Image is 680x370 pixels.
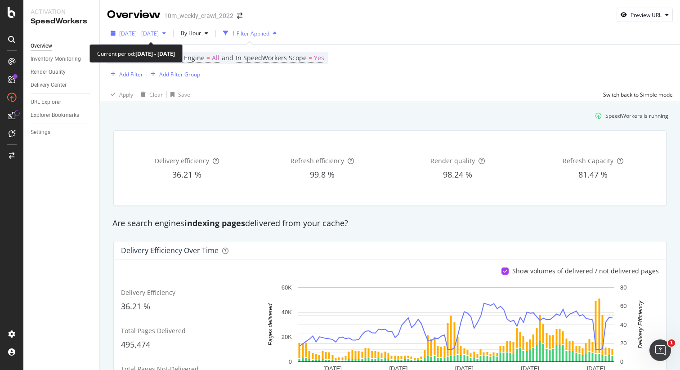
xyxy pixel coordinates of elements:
div: Inventory Monitoring [31,54,81,64]
b: [DATE] - [DATE] [135,50,175,58]
button: By Hour [177,26,212,40]
button: Clear [137,87,163,102]
span: All [212,52,219,64]
text: 20K [282,334,292,340]
div: Show volumes of delivered / not delivered pages [512,267,659,276]
span: Total Pages Delivered [121,326,186,335]
span: = [206,53,210,62]
div: 1 Filter Applied [232,30,269,37]
div: URL Explorer [31,98,61,107]
button: 1 Filter Applied [219,26,280,40]
img: website_grey.svg [14,23,22,31]
div: v 4.0.25 [25,14,44,22]
div: Delivery Efficiency over time [121,246,219,255]
span: Refresh efficiency [291,156,344,165]
span: 36.21 % [121,301,150,312]
text: 40K [282,309,292,316]
text: 60 [620,303,626,309]
div: Add Filter [119,71,143,78]
div: 10m_weekly_crawl_2022 [164,11,233,20]
div: Current period: [97,49,175,59]
a: Overview [31,41,93,51]
div: Delivery Center [31,80,67,90]
img: logo_orange.svg [14,14,22,22]
span: Render quality [430,156,475,165]
text: 0 [289,358,292,365]
img: tab_keywords_by_traffic_grey.svg [91,52,98,59]
button: Add Filter Group [147,69,200,80]
text: 80 [620,284,626,291]
div: SpeedWorkers is running [605,112,668,120]
div: Add Filter Group [159,71,200,78]
div: arrow-right-arrow-left [237,13,242,19]
button: Add Filter [107,69,143,80]
span: Search Engine [161,53,205,62]
div: Domain Overview [36,53,81,59]
div: Explorer Bookmarks [31,111,79,120]
div: Clear [149,91,163,98]
a: Delivery Center [31,80,93,90]
a: Inventory Monitoring [31,54,93,64]
div: Are search engines delivered from your cache? [108,218,672,229]
img: tab_domain_overview_orange.svg [26,52,33,59]
span: Yes [314,52,324,64]
span: and [222,53,233,62]
span: = [309,53,312,62]
span: 36.21 % [172,169,201,180]
div: Keywords by Traffic [101,53,148,59]
span: By Hour [177,29,201,37]
span: Delivery efficiency [155,156,209,165]
div: Save [178,91,190,98]
div: Switch back to Simple mode [603,91,673,98]
button: Save [167,87,190,102]
text: 60K [282,284,292,291]
div: Activation [31,7,92,16]
a: Explorer Bookmarks [31,111,93,120]
div: Domain: [DOMAIN_NAME] [23,23,99,31]
button: Preview URL [617,8,673,22]
span: In SpeedWorkers Scope [236,53,307,62]
div: SpeedWorkers [31,16,92,27]
button: Switch back to Simple mode [599,87,673,102]
text: 0 [620,358,623,365]
text: 20 [620,340,626,347]
button: Apply [107,87,133,102]
span: Refresh Capacity [563,156,613,165]
text: 40 [620,321,626,328]
span: Delivery Efficiency [121,288,175,297]
div: Apply [119,91,133,98]
div: Settings [31,128,50,137]
span: [DATE] - [DATE] [119,30,159,37]
iframe: Intercom live chat [649,339,671,361]
a: Render Quality [31,67,93,77]
strong: indexing pages [184,218,245,228]
div: Overview [107,7,161,22]
span: 81.47 % [578,169,608,180]
text: Delivery Efficiency [637,300,644,349]
span: 495,474 [121,339,150,350]
span: 1 [668,339,675,347]
a: URL Explorer [31,98,93,107]
div: Overview [31,41,52,51]
span: 99.8 % [310,169,335,180]
div: Preview URL [631,11,662,19]
div: Render Quality [31,67,66,77]
text: Pages delivered [267,303,273,346]
a: Settings [31,128,93,137]
button: [DATE] - [DATE] [107,26,170,40]
span: 98.24 % [443,169,472,180]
